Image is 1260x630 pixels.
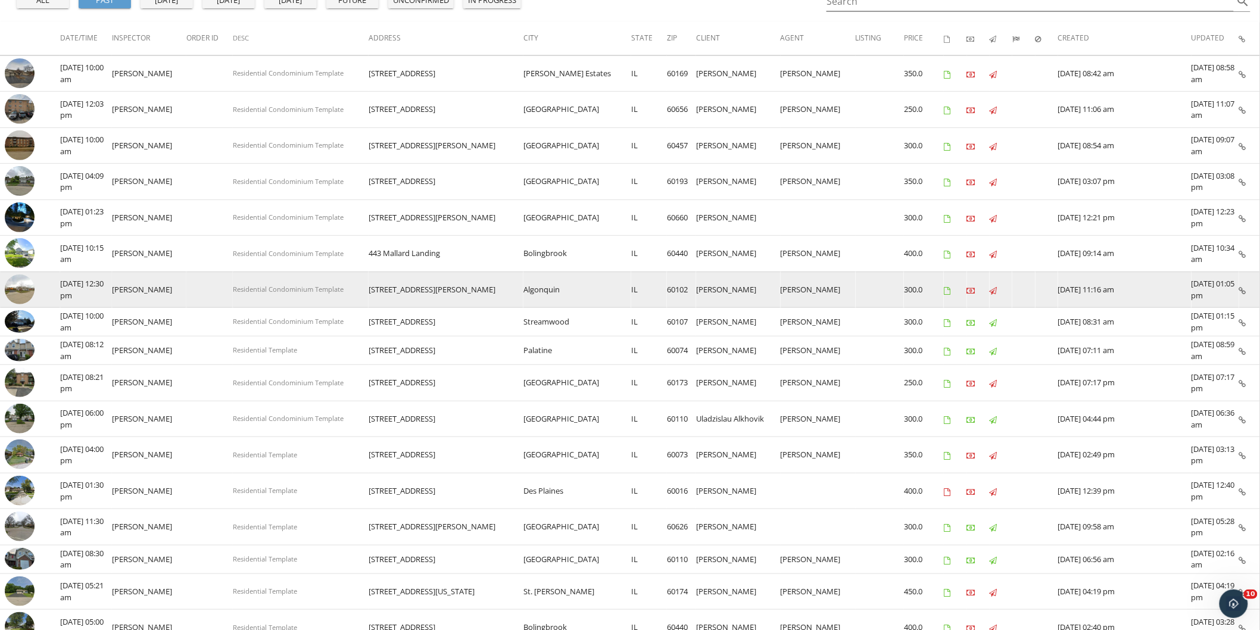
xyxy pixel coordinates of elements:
[369,92,523,128] td: [STREET_ADDRESS]
[112,336,187,365] td: [PERSON_NAME]
[856,21,904,55] th: Listing: Not sorted.
[60,336,112,365] td: [DATE] 08:12 am
[1192,272,1239,308] td: [DATE] 01:05 pm
[112,33,150,43] span: Inspector
[904,308,944,336] td: 300.0
[1058,92,1192,128] td: [DATE] 11:06 am
[904,199,944,236] td: 300.0
[523,509,631,545] td: [GEOGRAPHIC_DATA]
[233,486,297,495] span: Residential Template
[1036,21,1058,55] th: Canceled: Not sorted.
[667,127,696,164] td: 60457
[60,236,112,272] td: [DATE] 10:15 am
[631,401,667,437] td: IL
[631,473,667,509] td: IL
[631,437,667,473] td: IL
[1192,164,1239,200] td: [DATE] 03:08 pm
[904,365,944,401] td: 250.0
[369,336,523,365] td: [STREET_ADDRESS]
[60,573,112,610] td: [DATE] 05:21 am
[112,21,187,55] th: Inspector: Not sorted.
[1220,590,1248,618] iframe: Intercom live chat
[696,272,780,308] td: [PERSON_NAME]
[369,127,523,164] td: [STREET_ADDRESS][PERSON_NAME]
[904,272,944,308] td: 300.0
[1058,573,1192,610] td: [DATE] 04:19 pm
[1058,199,1192,236] td: [DATE] 12:21 pm
[233,105,344,114] span: Residential Condominium Template
[112,92,187,128] td: [PERSON_NAME]
[1058,545,1192,573] td: [DATE] 06:56 am
[781,401,856,437] td: [PERSON_NAME]
[233,554,297,563] span: Residential Template
[5,476,35,506] img: streetview
[904,21,944,55] th: Price: Not sorted.
[60,545,112,573] td: [DATE] 08:30 am
[1012,21,1035,55] th: Submitted: Not sorted.
[667,236,696,272] td: 60440
[5,166,35,196] img: streetview
[1192,308,1239,336] td: [DATE] 01:15 pm
[667,92,696,128] td: 60656
[781,272,856,308] td: [PERSON_NAME]
[1192,92,1239,128] td: [DATE] 11:07 am
[904,127,944,164] td: 300.0
[112,473,187,509] td: [PERSON_NAME]
[696,33,720,43] span: Client
[667,199,696,236] td: 60660
[1192,509,1239,545] td: [DATE] 05:28 pm
[667,365,696,401] td: 60173
[233,141,344,149] span: Residential Condominium Template
[112,509,187,545] td: [PERSON_NAME]
[60,33,98,43] span: Date/Time
[60,127,112,164] td: [DATE] 10:00 am
[5,310,35,333] img: 9561818%2Fcover_photos%2FXK97YCW7wq9h9LoBmFBZ%2Fsmall.jpeg
[233,177,344,186] span: Residential Condominium Template
[233,21,369,55] th: Desc: Not sorted.
[60,401,112,437] td: [DATE] 06:00 pm
[904,236,944,272] td: 400.0
[696,365,780,401] td: [PERSON_NAME]
[1058,473,1192,509] td: [DATE] 12:39 pm
[523,21,631,55] th: City: Not sorted.
[5,439,35,469] img: streetview
[1058,308,1192,336] td: [DATE] 08:31 am
[60,437,112,473] td: [DATE] 04:00 pm
[631,365,667,401] td: IL
[112,437,187,473] td: [PERSON_NAME]
[369,164,523,200] td: [STREET_ADDRESS]
[667,401,696,437] td: 60110
[696,308,780,336] td: [PERSON_NAME]
[631,21,667,55] th: State: Not sorted.
[781,437,856,473] td: [PERSON_NAME]
[667,33,677,43] span: Zip
[523,473,631,509] td: Des Plaines
[1192,236,1239,272] td: [DATE] 10:34 am
[667,573,696,610] td: 60174
[967,21,990,55] th: Paid: Not sorted.
[1058,401,1192,437] td: [DATE] 04:44 pm
[1058,164,1192,200] td: [DATE] 03:07 pm
[1058,21,1192,55] th: Created: Not sorted.
[1192,21,1239,55] th: Updated: Not sorted.
[523,545,631,573] td: [GEOGRAPHIC_DATA]
[60,199,112,236] td: [DATE] 01:23 pm
[233,522,297,531] span: Residential Template
[781,365,856,401] td: [PERSON_NAME]
[5,58,35,88] img: streetview
[856,33,882,43] span: Listing
[696,92,780,128] td: [PERSON_NAME]
[60,473,112,509] td: [DATE] 01:30 pm
[112,365,187,401] td: [PERSON_NAME]
[904,437,944,473] td: 350.0
[233,450,297,459] span: Residential Template
[233,285,344,294] span: Residential Condominium Template
[523,92,631,128] td: [GEOGRAPHIC_DATA]
[1239,21,1260,55] th: Inspection Details: Not sorted.
[5,548,35,570] img: 9554761%2Fcover_photos%2FBJeLphGKVCQQ1KMKUbbf%2Fsmall.jpeg
[944,21,966,55] th: Agreements signed: Not sorted.
[1058,127,1192,164] td: [DATE] 08:54 am
[667,545,696,573] td: 60110
[369,308,523,336] td: [STREET_ADDRESS]
[1244,590,1258,599] span: 10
